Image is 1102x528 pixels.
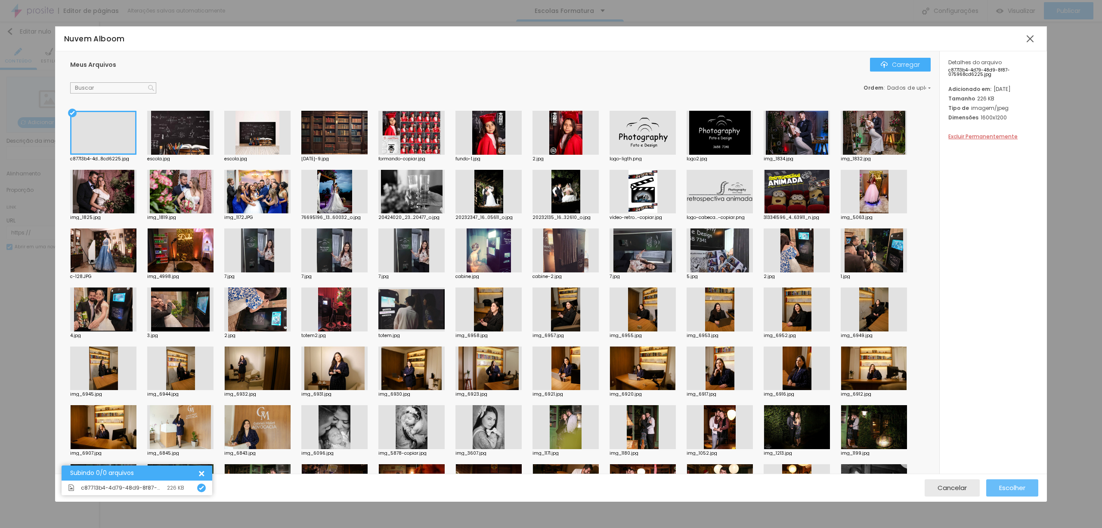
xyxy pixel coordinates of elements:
[455,156,480,162] font: fundo-1.jpg
[687,214,745,221] font: logo-cabeca...-copiar.png
[938,483,967,492] font: Cancelar
[70,60,116,69] font: Meus Arquivos
[986,479,1038,497] button: Escolher
[687,391,716,397] font: img_6917.jpg
[948,95,975,102] font: Tamanho
[764,391,794,397] font: img_6916.jpg
[455,450,486,456] font: img_3607.jpg
[841,156,871,162] font: img_1832.jpg
[378,156,425,162] font: formando-copiar.jpg
[925,479,980,497] button: Cancelar
[70,214,101,221] font: img_1825.jpg
[147,332,158,339] font: 3.jpg
[841,332,873,339] font: img_6949.jpg
[147,391,179,397] font: img_6944.jpg
[148,85,154,91] img: Ícone
[378,273,389,280] font: 7.jpg
[224,273,235,280] font: 7.jpg
[764,156,793,162] font: img_1834.jpg
[887,84,937,91] font: Dados de upload
[70,391,102,397] font: img_6945.jpg
[687,273,698,280] font: 5.jpg
[971,104,1009,112] font: imagem/jpeg
[147,273,179,280] font: img_4998.jpg
[70,82,156,94] input: Buscar
[70,156,129,162] font: c87713b4-4d...8cd6225.jpg
[881,61,888,68] img: Ícone
[948,67,1010,78] font: c87713b4-4d79-48d9-8f87-075968cd6225.jpg
[199,485,204,491] img: Ícone
[147,156,170,162] font: escola.jpg
[70,332,81,339] font: 4.jpg
[999,483,1025,492] font: Escolher
[378,391,410,397] font: img_6930.jpg
[81,484,207,491] font: c87713b4-4d79-48d9-8f87-075968cd6225.jpg
[167,484,184,491] font: 226 KB
[224,156,247,162] font: escola.jpg
[455,214,513,221] font: 20232347_16...05611_o.jpg
[68,484,74,491] img: Ícone
[610,214,662,221] font: vídeo-retro...-copiar.jpg
[610,273,620,280] font: 7.jpg
[841,450,870,456] font: img_1199.jpg
[948,59,1002,66] font: Detalhes do arquivo
[532,214,591,221] font: 20232135_16...32610_o.jpg
[977,95,994,102] font: 226 KB
[224,332,235,339] font: 2.jpg
[841,273,850,280] font: 1.jpg
[884,84,885,91] font: :
[532,391,563,397] font: img_6921.jpg
[841,214,873,221] font: img_5063.jpg
[948,133,1018,140] font: Excluir Permanentemente
[301,214,361,221] font: 76695196_13...60032_o.jpg
[532,332,564,339] font: img_6957.jpg
[70,450,102,456] font: img_6907.jpg
[301,273,312,280] font: 7.jpg
[301,391,331,397] font: img_6931.jpg
[610,156,642,162] font: logo-ligth.png
[532,156,544,162] font: 2.jpg
[455,273,479,280] font: cabine.jpg
[64,34,125,44] font: Nuvem Alboom
[70,273,92,280] font: c-128.JPG
[224,450,256,456] font: img_6843.jpg
[994,85,1011,93] font: [DATE]
[764,273,775,280] font: 2.jpg
[610,391,642,397] font: img_6920.jpg
[532,273,562,280] font: cabine-2.jpg
[378,214,440,221] font: 20424020_23...20477_o.jpg
[378,332,400,339] font: totem.jpg
[864,84,884,91] font: Ordem
[981,114,1007,121] font: 1600x1200
[948,104,969,112] font: Tipo de
[224,214,253,221] font: img_1172.JPG
[841,391,871,397] font: img_6912.jpg
[301,332,326,339] font: totem2.jpg
[224,391,256,397] font: img_6932.jpg
[948,114,978,121] font: Dimensões
[301,450,334,456] font: img_6096.jpg
[378,450,427,456] font: img_5878-copiar.jpg
[687,450,717,456] font: img_1052.jpg
[764,214,819,221] font: 313341596_4...63911_n.jpg
[610,450,638,456] font: img_1180.jpg
[948,85,991,93] font: Adicionado em:
[455,391,487,397] font: img_6923.jpg
[147,214,176,221] font: img_1819.jpg
[892,60,920,69] font: Carregar
[610,332,642,339] font: img_6955.jpg
[532,450,559,456] font: img_1171.jpg
[764,450,792,456] font: img_1213.jpg
[301,156,329,162] font: [DATE]-9.jpg
[687,156,707,162] font: logo2.jpg
[455,332,488,339] font: img_6958.jpg
[70,469,134,477] font: Subindo 0/0 arquivos
[147,450,179,456] font: img_6845.jpg
[687,332,718,339] font: img_6953.jpg
[870,58,931,72] button: ÍconeCarregar
[764,332,796,339] font: img_6952.jpg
